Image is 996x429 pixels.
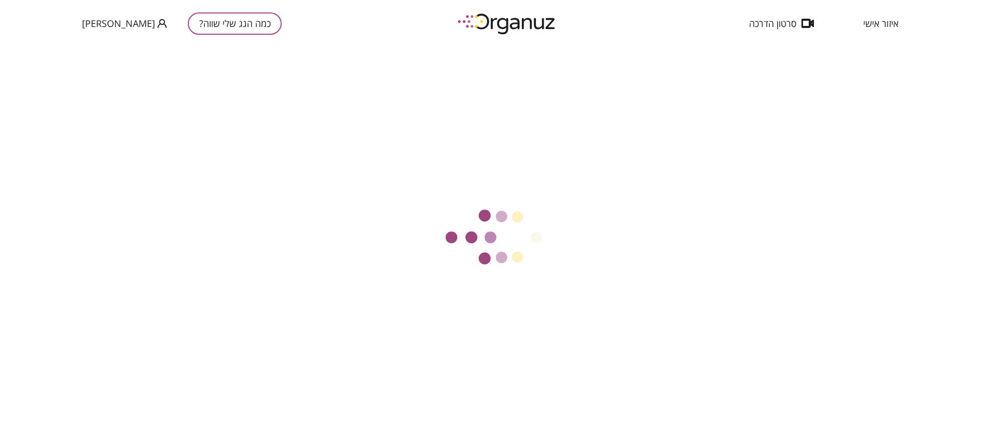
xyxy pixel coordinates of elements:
button: איזור אישי [848,18,914,29]
button: [PERSON_NAME] [82,17,167,30]
button: סרטון הדרכה [734,18,829,29]
button: כמה הגג שלי שווה? [188,12,282,35]
span: [PERSON_NAME] [82,18,155,29]
img: logo [450,9,564,38]
span: איזור אישי [863,18,898,29]
img: טוען... [444,210,552,267]
span: סרטון הדרכה [749,18,796,29]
